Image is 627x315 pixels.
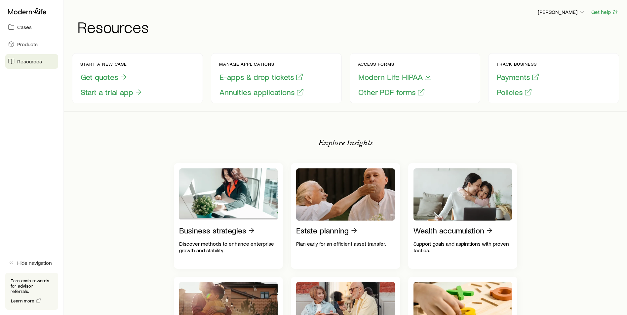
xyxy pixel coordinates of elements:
[80,72,128,82] button: Get quotes
[5,37,58,52] a: Products
[537,8,586,16] button: [PERSON_NAME]
[296,226,349,235] p: Estate planning
[179,240,278,254] p: Discover methods to enhance enterprise growth and stability.
[80,87,143,97] button: Start a trial app
[296,240,395,247] p: Plan early for an efficient asset transfer.
[219,72,304,82] button: E-apps & drop tickets
[413,226,484,235] p: Wealth accumulation
[413,240,512,254] p: Support goals and aspirations with proven tactics.
[219,61,304,67] p: Manage applications
[11,278,53,294] p: Earn cash rewards for advisor referrals.
[5,273,58,310] div: Earn cash rewards for advisor referrals.Learn more
[80,61,143,67] p: Start a new case
[358,61,432,67] p: Access forms
[17,260,52,266] span: Hide navigation
[5,256,58,270] button: Hide navigation
[358,72,432,82] button: Modern Life HIPAA
[291,163,400,269] a: Estate planningPlan early for an efficient asset transfer.
[496,72,540,82] button: Payments
[5,20,58,34] a: Cases
[219,87,304,97] button: Annuities applications
[538,9,585,15] p: [PERSON_NAME]
[17,58,42,65] span: Resources
[591,8,619,16] button: Get help
[77,19,619,35] h1: Resources
[17,41,38,48] span: Products
[296,168,395,221] img: Estate planning
[179,226,246,235] p: Business strategies
[17,24,32,30] span: Cases
[496,61,540,67] p: Track business
[318,138,373,147] p: Explore Insights
[174,163,283,269] a: Business strategiesDiscover methods to enhance enterprise growth and stability.
[11,298,35,303] span: Learn more
[179,168,278,221] img: Business strategies
[496,87,532,97] button: Policies
[408,163,518,269] a: Wealth accumulationSupport goals and aspirations with proven tactics.
[5,54,58,69] a: Resources
[358,87,425,97] button: Other PDF forms
[413,168,512,221] img: Wealth accumulation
